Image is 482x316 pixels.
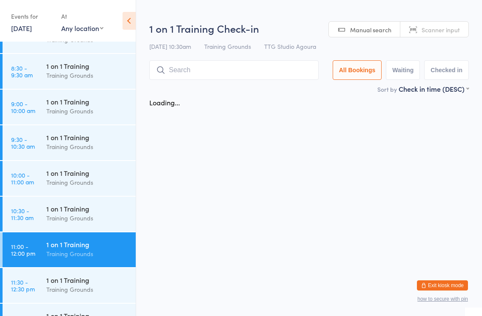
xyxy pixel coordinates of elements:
div: 1 on 1 Training [46,204,128,213]
h2: 1 on 1 Training Check-in [149,21,469,35]
div: 1 on 1 Training [46,240,128,249]
time: 11:30 - 12:30 pm [11,279,35,292]
time: 8:00 - 9:00 am [11,29,33,42]
div: Loading... [149,98,180,107]
span: Scanner input [422,25,460,34]
button: how to secure with pin [417,296,468,302]
label: Sort by [377,85,397,93]
time: 10:30 - 11:30 am [11,207,34,221]
span: [DATE] 10:30am [149,42,191,51]
div: Any location [61,23,103,33]
input: Search [149,60,319,80]
div: Training Grounds [46,71,128,80]
a: 11:00 -12:00 pm1 on 1 TrainingTraining Grounds [3,232,136,267]
a: 9:30 -10:30 am1 on 1 TrainingTraining Grounds [3,125,136,160]
div: Events for [11,9,53,23]
a: 8:30 -9:30 am1 on 1 TrainingTraining Grounds [3,54,136,89]
button: All Bookings [333,60,382,80]
span: Manual search [350,25,391,34]
div: 1 on 1 Training [46,275,128,285]
button: Exit kiosk mode [417,280,468,291]
div: 1 on 1 Training [46,61,128,71]
button: Checked in [424,60,469,80]
div: 1 on 1 Training [46,133,128,142]
div: Training Grounds [46,249,128,259]
div: Check in time (DESC) [399,84,469,93]
time: 10:00 - 11:00 am [11,172,34,185]
div: Training Grounds [46,213,128,223]
div: Training Grounds [46,285,128,294]
div: At [61,9,103,23]
a: [DATE] [11,23,32,33]
a: 10:30 -11:30 am1 on 1 TrainingTraining Grounds [3,197,136,231]
div: Training Grounds [46,178,128,187]
div: Training Grounds [46,142,128,152]
div: 1 on 1 Training [46,168,128,178]
a: 9:00 -10:00 am1 on 1 TrainingTraining Grounds [3,90,136,124]
a: 10:00 -11:00 am1 on 1 TrainingTraining Grounds [3,161,136,196]
div: Training Grounds [46,106,128,116]
time: 11:00 - 12:00 pm [11,243,35,257]
button: Waiting [386,60,420,80]
time: 9:00 - 10:00 am [11,100,35,114]
span: Training Grounds [204,42,251,51]
div: 1 on 1 Training [46,97,128,106]
time: 9:30 - 10:30 am [11,136,35,150]
span: TTG Studio Agoura [264,42,316,51]
time: 8:30 - 9:30 am [11,65,33,78]
a: 11:30 -12:30 pm1 on 1 TrainingTraining Grounds [3,268,136,303]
